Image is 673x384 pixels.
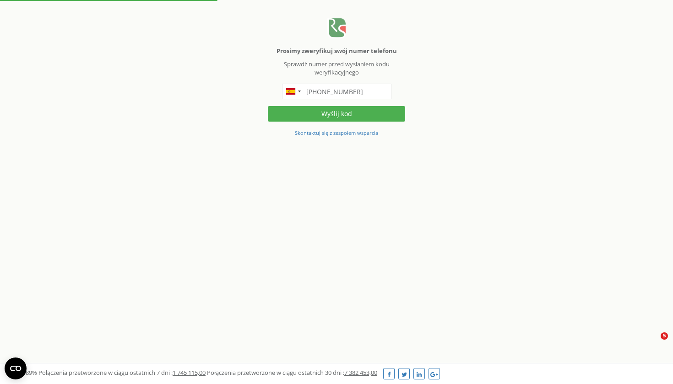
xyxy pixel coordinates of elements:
[282,84,391,99] input: 612 34 56 78
[5,357,27,379] button: Open CMP widget
[295,128,378,137] a: Skontaktuj się z zespołem wsparcia
[38,368,206,377] span: Połączenia przetworzone w ciągu ostatnich 7 dni :
[661,332,668,340] span: 5
[268,60,405,77] p: Sprawdź numer przed wysłaniem kodu weryfikacyjnego
[295,129,378,136] small: Skontaktuj się z zespołem wsparcia
[282,84,304,99] div: Telephone country code
[173,368,206,377] u: 1 745 115,00
[277,47,397,55] b: Prosimy zweryfikuj swój numer telefonu
[207,368,377,377] span: Połączenia przetworzone w ciągu ostatnich 30 dni :
[344,368,377,377] u: 7 382 453,00
[327,18,346,38] img: Ringostat Logo
[268,106,405,122] button: Wyślij kod
[642,332,664,354] iframe: Intercom live chat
